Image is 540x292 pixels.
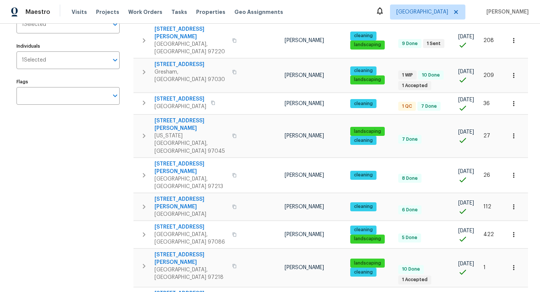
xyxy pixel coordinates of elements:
span: 1 [483,265,486,270]
label: Individuals [16,44,120,48]
span: 1 Accepted [399,277,430,283]
span: 1 Accepted [399,83,430,89]
span: 10 Done [419,72,443,78]
span: [STREET_ADDRESS][PERSON_NAME] [154,251,228,266]
span: 7 Done [399,136,421,143]
span: cleaning [351,203,376,210]
span: [STREET_ADDRESS] [154,95,206,103]
span: cleaning [351,269,376,275]
button: Open [110,19,120,30]
span: [PERSON_NAME] [285,101,324,106]
span: [DATE] [458,129,474,135]
span: 10 Done [399,266,423,272]
span: 1 Selected [22,21,46,28]
span: cleaning [351,101,376,107]
span: [DATE] [458,261,474,266]
span: [STREET_ADDRESS][PERSON_NAME] [154,26,228,41]
span: [GEOGRAPHIC_DATA], [GEOGRAPHIC_DATA] 97086 [154,231,228,246]
span: Maestro [25,8,50,16]
span: [PERSON_NAME] [285,204,324,209]
span: [DATE] [458,228,474,233]
span: 1 QC [399,103,415,110]
span: [PERSON_NAME] [285,73,324,78]
span: 26 [483,173,490,178]
span: [GEOGRAPHIC_DATA] [396,8,448,16]
span: 422 [483,232,494,237]
button: Open [110,90,120,101]
span: 7 Done [418,103,440,110]
span: 208 [483,38,494,43]
span: 5 Done [399,235,420,241]
span: landscaping [351,42,384,48]
span: [GEOGRAPHIC_DATA] [154,103,206,110]
span: [DATE] [458,69,474,74]
button: Open [110,55,120,65]
span: [GEOGRAPHIC_DATA], [GEOGRAPHIC_DATA] 97218 [154,266,228,281]
span: landscaping [351,128,384,135]
span: Tasks [171,9,187,15]
span: Work Orders [128,8,162,16]
span: 1 Sent [424,41,444,47]
span: 36 [483,101,490,106]
span: cleaning [351,227,376,233]
span: [DATE] [458,34,474,39]
span: [STREET_ADDRESS][PERSON_NAME] [154,117,228,132]
span: cleaning [351,33,376,39]
label: Flags [16,80,120,84]
span: [PERSON_NAME] [285,38,324,43]
span: 112 [483,204,491,209]
span: [PERSON_NAME] [285,232,324,237]
span: [PERSON_NAME] [285,265,324,270]
span: [STREET_ADDRESS] [154,61,228,68]
span: [STREET_ADDRESS][PERSON_NAME] [154,196,228,211]
span: 6 Done [399,207,421,213]
span: cleaning [351,172,376,178]
span: cleaning [351,68,376,74]
span: cleaning [351,137,376,144]
span: 8 Done [399,175,421,182]
span: Properties [196,8,225,16]
span: landscaping [351,77,384,83]
span: Visits [72,8,87,16]
span: 9 Done [399,41,421,47]
span: 1 Selected [22,57,46,63]
span: 27 [483,133,490,138]
span: [DATE] [458,97,474,102]
span: Projects [96,8,119,16]
span: 1 WIP [399,72,416,78]
span: [GEOGRAPHIC_DATA], [GEOGRAPHIC_DATA] 97220 [154,41,228,56]
span: [GEOGRAPHIC_DATA], [GEOGRAPHIC_DATA] 97213 [154,175,228,190]
span: [DATE] [458,200,474,206]
span: [STREET_ADDRESS] [154,223,228,231]
span: [PERSON_NAME] [285,173,324,178]
span: landscaping [351,236,384,242]
span: 209 [483,73,494,78]
span: [US_STATE][GEOGRAPHIC_DATA], [GEOGRAPHIC_DATA] 97045 [154,132,228,155]
span: Geo Assignments [234,8,283,16]
span: landscaping [351,260,384,266]
span: [PERSON_NAME] [285,133,324,138]
span: [DATE] [458,169,474,174]
span: [PERSON_NAME] [483,8,529,16]
span: [STREET_ADDRESS][PERSON_NAME] [154,160,228,175]
span: Gresham, [GEOGRAPHIC_DATA] 97030 [154,68,228,83]
span: [GEOGRAPHIC_DATA] [154,211,228,218]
